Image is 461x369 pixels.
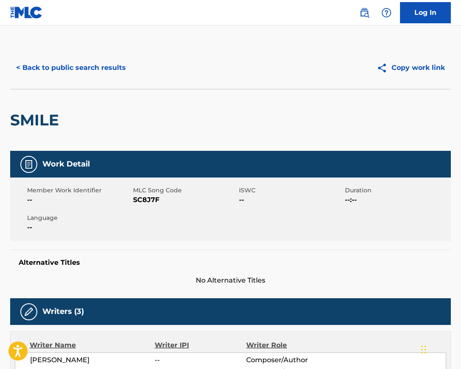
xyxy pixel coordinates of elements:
[10,57,132,78] button: < Back to public search results
[24,307,34,317] img: Writers
[24,159,34,169] img: Work Detail
[345,195,449,205] span: --:--
[378,4,395,21] div: Help
[381,8,392,18] img: help
[246,340,330,350] div: Writer Role
[371,57,451,78] button: Copy work link
[30,355,155,365] span: [PERSON_NAME]
[239,186,343,195] span: ISWC
[27,214,131,222] span: Language
[246,355,329,365] span: Composer/Author
[133,186,237,195] span: MLC Song Code
[42,159,90,169] h5: Work Detail
[377,63,392,73] img: Copy work link
[30,340,155,350] div: Writer Name
[359,8,369,18] img: search
[27,222,131,233] span: --
[19,258,442,267] h5: Alternative Titles
[356,4,373,21] a: Public Search
[10,275,451,286] span: No Alternative Titles
[42,307,84,316] h5: Writers (3)
[133,195,237,205] span: SC8J7F
[400,2,451,23] a: Log In
[27,186,131,195] span: Member Work Identifier
[155,355,246,365] span: --
[27,195,131,205] span: --
[345,186,449,195] span: Duration
[421,337,426,362] div: Drag
[419,328,461,369] iframe: Chat Widget
[10,6,43,19] img: MLC Logo
[155,340,246,350] div: Writer IPI
[239,195,343,205] span: --
[10,111,63,130] h2: SMILE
